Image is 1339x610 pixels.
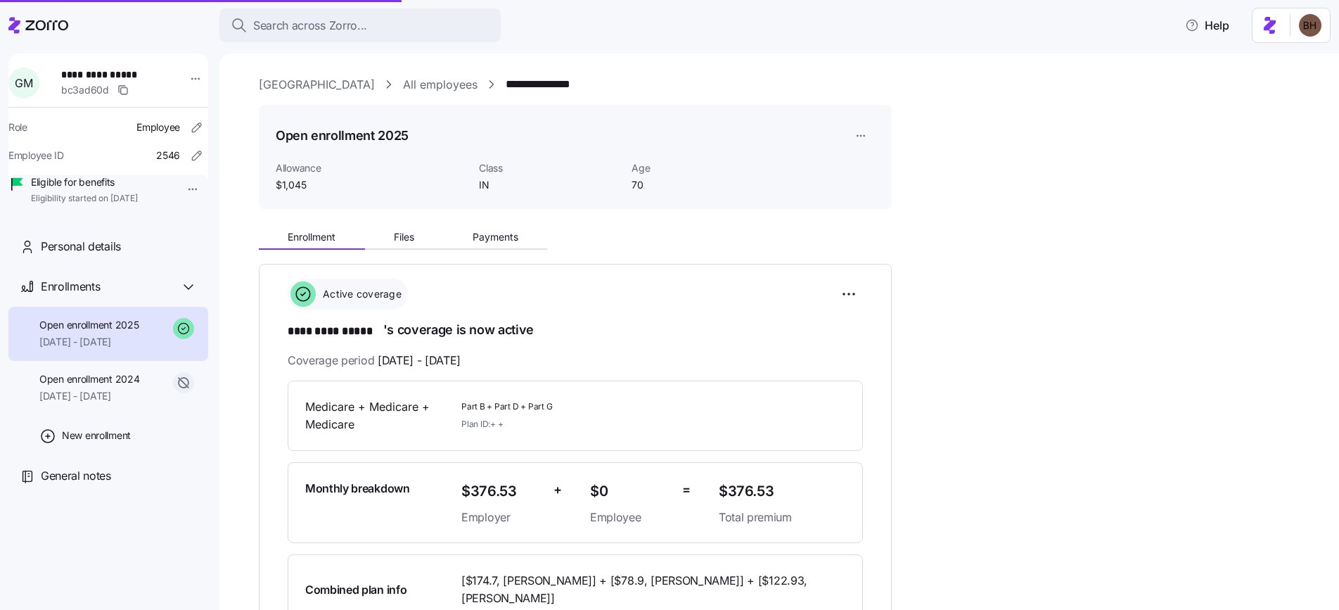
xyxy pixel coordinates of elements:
[276,178,468,192] span: $1,045
[305,398,450,433] span: Medicare + Medicare + Medicare
[276,127,409,144] h1: Open enrollment 2025
[1174,11,1241,39] button: Help
[288,321,863,341] h1: 's coverage is now active
[1299,14,1321,37] img: c3c218ad70e66eeb89914ccc98a2927c
[553,480,562,500] span: +
[632,161,773,175] span: Age
[259,76,375,94] a: [GEOGRAPHIC_DATA]
[305,581,406,599] span: Combined plan info
[461,401,707,413] span: Part B + Part D + Part G
[378,352,461,369] span: [DATE] - [DATE]
[1185,17,1229,34] span: Help
[590,509,671,526] span: Employee
[479,178,620,192] span: IN
[319,287,402,301] span: Active coverage
[682,480,691,500] span: =
[288,232,335,242] span: Enrollment
[31,175,138,189] span: Eligible for benefits
[479,161,620,175] span: Class
[288,352,461,369] span: Coverage period
[41,278,100,296] span: Enrollments
[590,480,671,503] span: $0
[8,148,64,163] span: Employee ID
[31,193,138,205] span: Eligibility started on [DATE]
[276,161,468,175] span: Allowance
[719,509,845,526] span: Total premium
[719,480,845,503] span: $376.53
[461,572,818,607] span: [$174.7, [PERSON_NAME]] + [$78.9, [PERSON_NAME]] + [$122.93, [PERSON_NAME]]
[461,480,542,503] span: $376.53
[39,318,139,332] span: Open enrollment 2025
[61,83,109,97] span: bc3ad60d
[8,120,27,134] span: Role
[136,120,180,134] span: Employee
[62,428,131,443] span: New enrollment
[403,76,478,94] a: All employees
[632,178,773,192] span: 70
[39,389,139,403] span: [DATE] - [DATE]
[253,17,367,34] span: Search across Zorro...
[156,148,180,163] span: 2546
[473,232,518,242] span: Payments
[39,335,139,349] span: [DATE] - [DATE]
[41,238,121,255] span: Personal details
[461,509,542,526] span: Employer
[41,467,111,485] span: General notes
[461,418,503,430] span: Plan ID: + +
[39,372,139,386] span: Open enrollment 2024
[15,77,32,89] span: G M
[219,8,501,42] button: Search across Zorro...
[394,232,414,242] span: Files
[305,480,410,497] span: Monthly breakdown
